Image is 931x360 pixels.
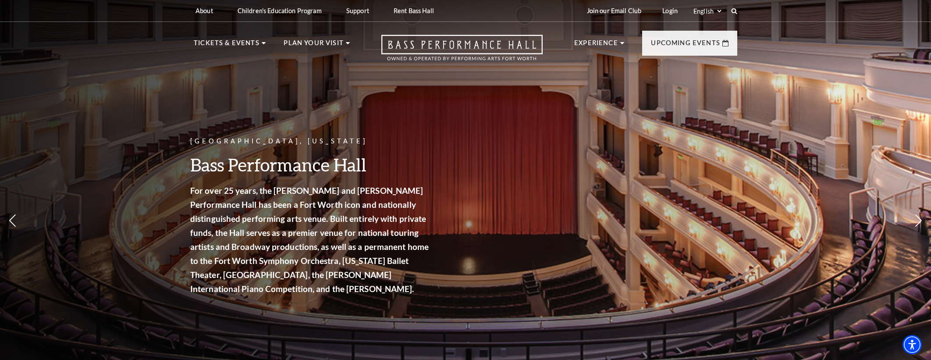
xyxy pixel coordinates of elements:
[238,7,322,14] p: Children's Education Program
[692,7,723,15] select: Select:
[284,38,344,53] p: Plan Your Visit
[651,38,720,53] p: Upcoming Events
[350,35,574,69] a: Open this option
[195,7,213,14] p: About
[190,136,431,147] p: [GEOGRAPHIC_DATA], [US_STATE]
[903,335,922,354] div: Accessibility Menu
[190,153,431,176] h3: Bass Performance Hall
[394,7,434,14] p: Rent Bass Hall
[574,38,618,53] p: Experience
[346,7,369,14] p: Support
[190,185,429,294] strong: For over 25 years, the [PERSON_NAME] and [PERSON_NAME] Performance Hall has been a Fort Worth ico...
[194,38,259,53] p: Tickets & Events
